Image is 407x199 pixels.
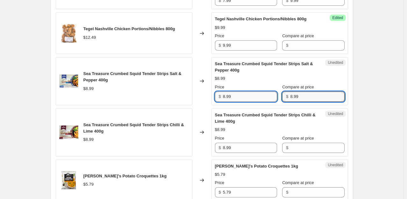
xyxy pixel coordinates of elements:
[215,17,307,21] span: Tegel Nashville Chicken Portions/Nibbles 800g
[215,61,313,72] span: Sea Treasure Crumbed Squid Tender Strips Salt & Pepper 400g
[215,127,225,133] div: $8.99
[286,190,288,195] span: $
[219,94,221,99] span: $
[83,71,182,82] span: Sea Treasure Crumbed Squid Tender Strips Salt & Pepper 400g
[83,86,94,92] div: $8.99
[215,136,225,141] span: Price
[215,85,225,89] span: Price
[83,122,184,134] span: Sea Treasure Crumbed Squid Tender Strips Chilli & Lime 400g
[83,174,167,178] span: [PERSON_NAME]'s Potato Croquettes 1kg
[215,33,225,38] span: Price
[215,24,225,31] div: $9.99
[332,15,343,20] span: Edited
[219,43,221,48] span: $
[282,85,314,89] span: Compare at price
[286,94,288,99] span: $
[83,26,175,31] span: Tegel Nashville Chicken Portions/Nibbles 800g
[215,171,225,178] div: $5.79
[219,145,221,150] span: $
[282,33,314,38] span: Compare at price
[282,180,314,185] span: Compare at price
[215,113,316,124] span: Sea Treasure Crumbed Squid Tender Strips Chilli & Lime 400g
[215,164,298,168] span: [PERSON_NAME]'s Potato Croquettes 1kg
[59,72,78,91] img: SeaTreasureCrumbedSquidTenderStripsSalt_Pepper400g_80x.png
[83,34,96,41] div: $12.49
[59,123,78,142] img: SeaTreasureCrumbedSquidTenderStripsChilli_Lime400g_80x.png
[219,190,221,195] span: $
[215,75,225,82] div: $8.99
[215,180,225,185] span: Price
[59,171,78,190] img: EmmaJane_sPotatoCroquettes1kg_80x.png
[286,145,288,150] span: $
[83,181,94,188] div: $5.79
[286,43,288,48] span: $
[328,162,343,168] span: Unedited
[83,136,94,143] div: $8.99
[282,136,314,141] span: Compare at price
[328,111,343,116] span: Unedited
[59,24,78,43] img: TegelNashvilleChickenPortions_Nibbles800g_80x.png
[328,60,343,65] span: Unedited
